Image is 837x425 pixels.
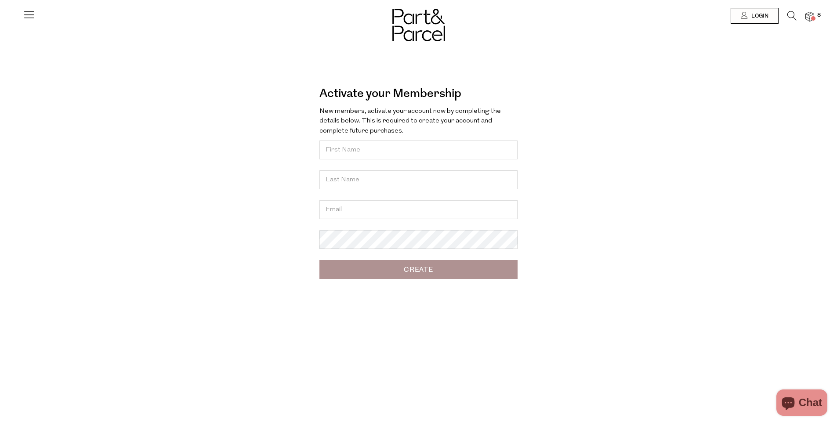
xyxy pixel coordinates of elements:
input: Email [319,200,518,219]
span: Login [749,12,768,20]
p: New members, activate your account now by completing the details below. This is required to creat... [319,107,518,137]
a: Login [731,8,779,24]
a: Activate your Membership [319,83,461,104]
inbox-online-store-chat: Shopify online store chat [774,389,830,418]
input: First Name [319,140,518,159]
img: Part&Parcel [392,9,445,41]
a: 8 [805,12,814,21]
input: Last Name [319,170,518,189]
span: 8 [815,11,823,19]
input: Create [319,260,518,279]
